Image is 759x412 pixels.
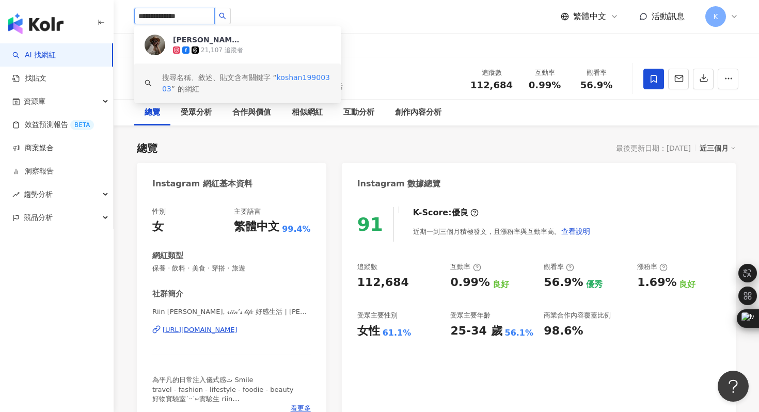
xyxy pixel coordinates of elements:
div: 性別 [152,207,166,216]
a: 找貼文 [12,73,46,84]
a: 商案媒合 [12,143,54,153]
div: 繁體中文 [234,219,279,235]
div: 56.1% [505,327,534,339]
div: 61.1% [383,327,412,339]
div: 受眾主要年齡 [450,311,491,320]
span: search [219,12,226,20]
iframe: Help Scout Beacon - Open [718,371,749,402]
div: 良好 [493,279,509,290]
div: 優良 [452,207,468,218]
div: 25-34 歲 [450,323,502,339]
a: 洞察報告 [12,166,54,177]
div: 社群簡介 [152,289,183,299]
div: 總覽 [137,141,157,155]
div: K-Score : [413,207,479,218]
div: 追蹤數 [470,68,513,78]
div: 女 [152,219,164,235]
div: 良好 [679,279,695,290]
div: 追蹤數 [357,262,377,272]
span: K [713,11,718,22]
span: 56.9% [580,80,612,90]
a: searchAI 找網紅 [12,50,56,60]
span: 保養 · 飲料 · 美食 · 穿搭 · 旅遊 [152,264,311,273]
a: 效益預測報告BETA [12,120,94,130]
div: 合作與價值 [232,106,271,119]
div: 創作內容分析 [395,106,441,119]
div: 總覽 [145,106,160,119]
div: 受眾主要性別 [357,311,398,320]
div: 觀看率 [577,68,616,78]
div: 受眾分析 [181,106,212,119]
div: 觀看率 [544,262,574,272]
div: 主要語言 [234,207,261,216]
div: 98.6% [544,323,583,339]
img: KOL Avatar [145,35,165,55]
div: 互動分析 [343,106,374,119]
div: 商業合作內容覆蓋比例 [544,311,611,320]
span: 資源庫 [24,90,45,113]
div: 0.99% [450,275,489,291]
div: [PERSON_NAME] [173,35,240,45]
div: 搜尋名稱、敘述、貼文含有關鍵字 “ ” 的網紅 [162,72,330,94]
div: Instagram 數據總覽 [357,178,441,189]
span: search [145,80,152,87]
div: 相似網紅 [292,106,323,119]
span: 112,684 [470,80,513,90]
div: 最後更新日期：[DATE] [616,144,691,152]
div: 近期一到三個月積極發文，且漲粉率與互動率高。 [413,221,591,242]
div: 互動率 [525,68,564,78]
span: 繁體中文 [573,11,606,22]
div: 21,107 追蹤者 [201,46,243,55]
div: 互動率 [450,262,481,272]
span: 0.99% [529,80,561,90]
div: 近三個月 [700,141,736,155]
span: 查看說明 [561,227,590,235]
img: logo [8,13,64,34]
div: 女性 [357,323,380,339]
div: 優秀 [586,279,603,290]
span: rise [12,191,20,198]
a: [URL][DOMAIN_NAME] [152,325,311,335]
div: Instagram 網紅基本資料 [152,178,252,189]
span: 趨勢分析 [24,183,53,206]
div: 56.9% [544,275,583,291]
div: 1.69% [637,275,676,291]
span: 競品分析 [24,206,53,229]
div: 91 [357,214,383,235]
span: 活動訊息 [652,11,685,21]
div: [URL][DOMAIN_NAME] [163,325,238,335]
span: 𝖱𝗂𝗂𝗇 [PERSON_NAME], 𝓇𝒾𝒾𝓃’𝓈 𝓁𝒾𝒻𝑒 好感生活 | [PERSON_NAME] [152,307,311,316]
span: 99.4% [282,224,311,235]
div: 網紅類型 [152,250,183,261]
button: 查看說明 [561,221,591,242]
div: 112,684 [357,275,409,291]
div: 漲粉率 [637,262,668,272]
